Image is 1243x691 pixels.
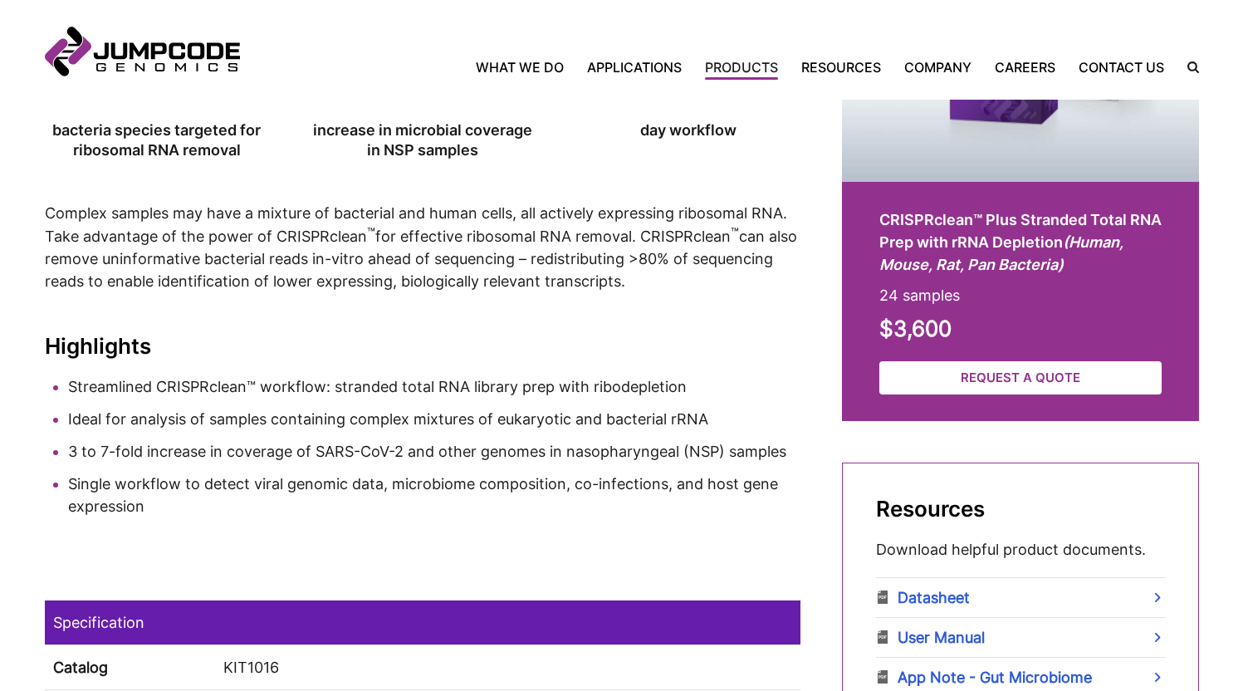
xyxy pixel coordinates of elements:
td: Specification [45,600,800,645]
p: 24 samples [879,284,1162,306]
li: Streamlined CRISPRclean™ workflow: stranded total RNA library prep with ribodepletion [68,375,800,398]
td: KIT1016 [215,645,800,690]
data-callout-description: day workflow [576,120,800,140]
data-callout-description: increase in microbial coverage in NSP samples [311,120,535,160]
a: Contact Us [1067,57,1176,77]
a: What We Do [476,57,575,77]
h2: Highlights [45,334,800,359]
th: Catalog [45,645,215,690]
li: Single workflow to detect viral genomic data, microbiome composition, co-infections, and host gen... [68,473,800,517]
p: Download helpful product documents. [876,538,1165,561]
a: Applications [575,57,693,77]
li: Ideal for analysis of samples containing complex mixtures of eukaryotic and bacterial rRNA [68,408,800,430]
sup: ™ [731,226,739,239]
a: User Manual [876,618,1165,657]
sup: ™ [367,226,375,239]
p: Complex samples may have a mixture of bacterial and human cells, all actively expressing ribosoma... [45,202,800,292]
a: Company [893,57,983,77]
a: Datasheet [876,578,1165,617]
strong: $3,600 [879,316,952,341]
nav: Primary Navigation [240,57,1176,77]
a: Resources [790,57,893,77]
a: Request a Quote [879,361,1162,395]
em: (Human, Mouse, Rat, Pan Bacteria) [879,233,1123,273]
h2: Resources [876,497,1165,522]
data-callout-value: 200+ [45,54,269,104]
label: Search the site. [1176,61,1199,73]
data-callout-description: bacteria species targeted for ribosomal RNA removal [45,120,269,160]
a: Products [693,57,790,77]
h2: CRISPRclean™ Plus Stranded Total RNA Prep with rRNA Depletion [879,208,1162,276]
a: Careers [983,57,1067,77]
data-callout-value: 1 [576,54,800,104]
li: 3 to 7-fold increase in coverage of SARS-CoV-2 and other genomes in nasopharyngeal (NSP) samples [68,440,800,463]
data-callout-value: 3-7X [311,54,535,104]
